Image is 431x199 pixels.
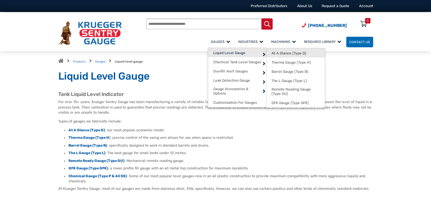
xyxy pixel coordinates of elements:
[68,174,127,178] a: Chemical Gauge (Type P & All SS)
[58,70,373,83] h1: Liquid Level Gauge
[208,36,235,48] a: Gauges
[68,151,105,155] a: The L Gauge (Type L)
[68,158,373,163] li: : Mechanical remote reading gauge.
[322,4,349,8] a: Request a Quote
[302,22,347,29] a: Phone Number (920) 434-8860
[213,60,261,64] span: Chemical Tank Level Gauges
[58,186,373,192] p: At Krueger Sentry Gauge, most of our gauges are made from stainless steel, 316L specifically, how...
[58,21,122,45] img: Krueger Sentry Gauge
[213,51,245,55] span: Liquid Level Gauge
[208,66,266,76] a: Overfill Alert Gauges
[272,69,308,74] span: Barrel Gauge (Type B)
[58,91,373,98] h2: Tank Liquid Level Indicator
[68,128,105,132] a: At A Glance (Type D)
[297,4,312,8] a: About Us
[266,67,325,76] a: Barrel Gauge (Type B)
[115,60,143,63] strong: Liquid level gauge
[301,36,346,48] a: Resource Library
[238,40,263,44] span: Industries
[235,36,268,48] a: Industries
[68,135,373,140] li: : precise control of the swing arm allows for use when space is restricted.
[367,18,369,23] div: 0
[272,79,307,83] span: The L Gauge (Type L)
[208,85,266,98] a: Gauge Accessories & Options
[68,166,108,170] a: GFK Gauge (Type GFK)
[68,135,110,140] a: Therma Gauge (Type H)
[359,4,373,8] a: Account
[68,135,109,140] strong: Therma Gauge (Type H
[266,48,325,57] a: At A Glance (Type D)
[58,99,373,115] p: For over 75+ years, Krueger Sentry Gauge has been manufacturing a variety of reliable liquid leve...
[349,40,370,44] span: Contact Us
[272,87,320,96] span: Remote Reading Gauge (Type DU)
[213,78,250,83] span: Leak Detection Gauge
[213,100,257,105] span: Customization For Gauges
[68,143,373,148] li: : specifically designed to work in standard barrels and drums.
[266,76,325,85] a: The L Gauge (Type L)
[68,150,373,155] li: : The best gauge for small tanks under 12 inches.
[73,60,86,63] a: Products
[213,87,261,96] span: Gauge Accessories & Options
[95,60,106,63] a: Gauges
[68,159,124,163] a: Remote Ready Gauge (Type DU)
[272,101,309,105] span: GFK Gauge (Type GFK)
[272,60,311,65] span: Therma Gauge (Type H)
[68,128,373,133] li: : our most popular economic model.
[266,98,325,107] a: GFK Gauge (Type GFK)
[68,173,373,184] li: : Some of our most popular level gauges now in an all plastic construction to provide maximum com...
[213,69,248,73] span: Overfill Alert Gauges
[208,57,266,66] a: Chemical Tank Level Gauges
[208,76,266,85] a: Leak Detection Gauge
[266,57,325,67] a: Therma Gauge (Type H)
[208,48,266,57] a: Liquid Level Gauge
[208,98,266,107] a: Customization For Gauges
[304,40,341,44] span: Resource Library
[68,143,107,148] a: Barrel Gauge (Type B)
[68,166,373,171] li: : a lower profile fill gauge with an all metal top construction for maximum durability
[268,36,301,48] a: Machining
[211,40,230,44] span: Gauges
[271,40,296,44] span: Machining
[251,4,287,8] a: Preferred Distributors
[272,51,306,55] span: At A Glance (Type D)
[58,119,373,124] p: Types of gauges we fabricate include:
[266,85,325,98] a: Remote Reading Gauge (Type DU)
[346,37,373,47] a: Contact Us
[308,23,347,28] span: [PHONE_NUMBER]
